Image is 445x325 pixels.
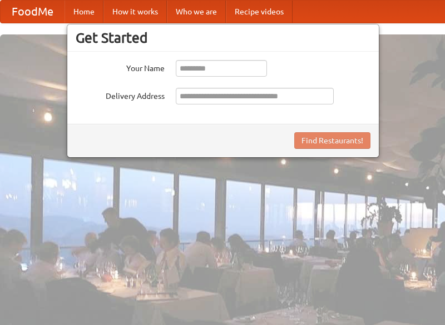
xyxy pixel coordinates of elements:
label: Delivery Address [76,88,165,102]
button: Find Restaurants! [294,132,370,149]
h3: Get Started [76,29,370,46]
a: FoodMe [1,1,65,23]
a: Recipe videos [226,1,293,23]
label: Your Name [76,60,165,74]
a: How it works [103,1,167,23]
a: Who we are [167,1,226,23]
a: Home [65,1,103,23]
